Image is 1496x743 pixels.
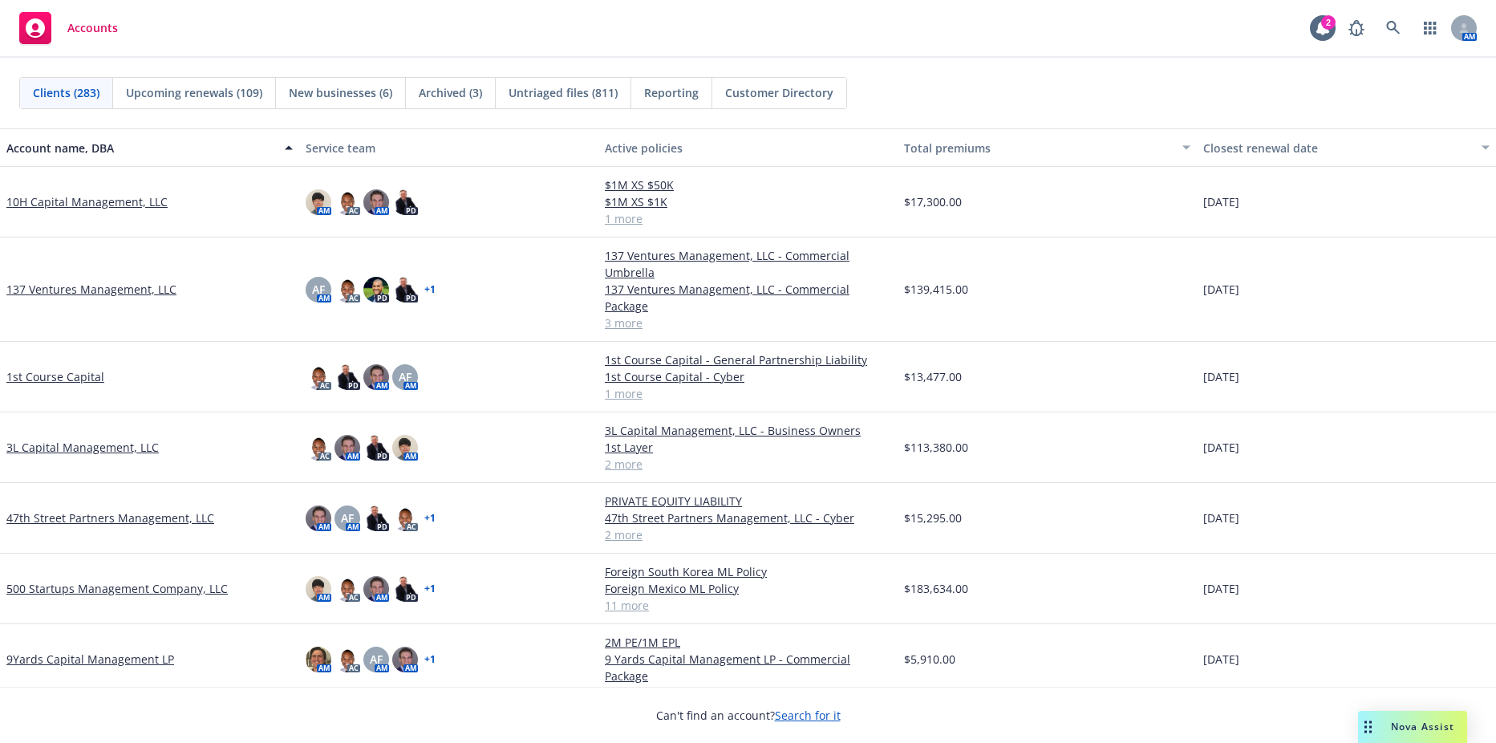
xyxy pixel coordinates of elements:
[644,84,699,101] span: Reporting
[598,128,898,167] button: Active policies
[605,315,891,331] a: 3 more
[904,140,1173,156] div: Total premiums
[1203,651,1239,668] span: [DATE]
[605,651,891,684] a: 9 Yards Capital Management LP - Commercial Package
[334,364,360,390] img: photo
[334,189,360,215] img: photo
[334,277,360,302] img: photo
[392,277,418,302] img: photo
[1203,193,1239,210] span: [DATE]
[334,435,360,461] img: photo
[605,634,891,651] a: 2M PE/1M EPL
[126,84,262,101] span: Upcoming renewals (109)
[1377,12,1409,44] a: Search
[605,247,891,281] a: 137 Ventures Management, LLC - Commercial Umbrella
[392,505,418,531] img: photo
[424,285,436,294] a: + 1
[605,510,891,526] a: 47th Street Partners Management, LLC - Cyber
[904,439,968,456] span: $113,380.00
[605,140,891,156] div: Active policies
[363,189,389,215] img: photo
[898,128,1197,167] button: Total premiums
[605,351,891,368] a: 1st Course Capital - General Partnership Liability
[419,84,482,101] span: Archived (3)
[1203,281,1239,298] span: [DATE]
[656,707,841,724] span: Can't find an account?
[904,580,968,597] span: $183,634.00
[605,368,891,385] a: 1st Course Capital - Cyber
[1203,510,1239,526] span: [DATE]
[605,456,891,473] a: 2 more
[1203,580,1239,597] span: [DATE]
[399,368,412,385] span: AF
[306,435,331,461] img: photo
[509,84,618,101] span: Untriaged files (811)
[306,576,331,602] img: photo
[67,22,118,35] span: Accounts
[1197,128,1496,167] button: Closest renewal date
[392,576,418,602] img: photo
[312,281,325,298] span: AF
[605,422,891,439] a: 3L Capital Management, LLC - Business Owners
[363,435,389,461] img: photo
[725,84,833,101] span: Customer Directory
[363,576,389,602] img: photo
[1321,15,1336,30] div: 2
[605,177,891,193] a: $1M XS $50K
[6,510,214,526] a: 47th Street Partners Management, LLC
[306,364,331,390] img: photo
[775,708,841,723] a: Search for it
[306,140,592,156] div: Service team
[299,128,598,167] button: Service team
[424,584,436,594] a: + 1
[1340,12,1372,44] a: Report a Bug
[334,576,360,602] img: photo
[363,364,389,390] img: photo
[1358,711,1467,743] button: Nova Assist
[334,647,360,672] img: photo
[392,189,418,215] img: photo
[6,193,168,210] a: 10H Capital Management, LLC
[289,84,392,101] span: New businesses (6)
[1414,12,1446,44] a: Switch app
[363,505,389,531] img: photo
[306,505,331,531] img: photo
[33,84,99,101] span: Clients (283)
[605,439,891,456] a: 1st Layer
[605,580,891,597] a: Foreign Mexico ML Policy
[904,281,968,298] span: $139,415.00
[1358,711,1378,743] div: Drag to move
[363,277,389,302] img: photo
[341,510,354,526] span: AF
[904,651,955,668] span: $5,910.00
[1203,140,1472,156] div: Closest renewal date
[605,563,891,580] a: Foreign South Korea ML Policy
[6,651,174,668] a: 9Yards Capital Management LP
[13,6,124,51] a: Accounts
[904,510,962,526] span: $15,295.00
[6,140,275,156] div: Account name, DBA
[605,385,891,402] a: 1 more
[424,514,436,523] a: + 1
[370,651,383,668] span: AF
[306,647,331,672] img: photo
[6,368,104,385] a: 1st Course Capital
[605,193,891,210] a: $1M XS $1K
[6,281,176,298] a: 137 Ventures Management, LLC
[306,189,331,215] img: photo
[1391,720,1454,733] span: Nova Assist
[392,435,418,461] img: photo
[6,439,159,456] a: 3L Capital Management, LLC
[1203,368,1239,385] span: [DATE]
[6,580,228,597] a: 500 Startups Management Company, LLC
[605,210,891,227] a: 1 more
[904,193,962,210] span: $17,300.00
[392,647,418,672] img: photo
[424,655,436,664] a: + 1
